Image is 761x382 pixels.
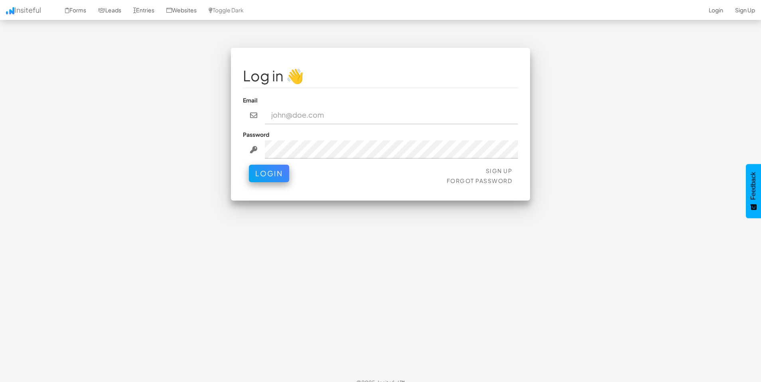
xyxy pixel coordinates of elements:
input: john@doe.com [265,106,519,124]
a: Forgot Password [447,177,513,184]
label: Email [243,96,258,104]
a: Sign Up [486,167,513,174]
img: icon.png [6,7,14,14]
button: Login [249,165,289,182]
h1: Log in 👋 [243,68,518,84]
label: Password [243,130,269,138]
span: Feedback [750,172,757,200]
button: Feedback - Show survey [746,164,761,218]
